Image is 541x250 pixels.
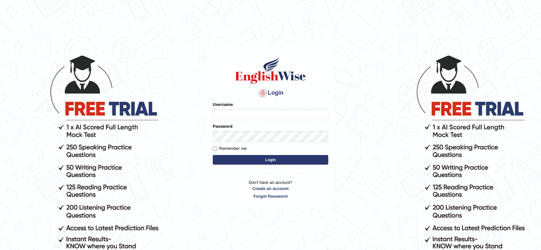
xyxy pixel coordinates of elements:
[213,145,247,152] label: Remember me
[234,56,307,85] img: Logo of English Wise sign in for intelligent practice with AI
[213,147,217,151] input: Remember me
[213,123,232,129] label: Password
[213,193,328,199] a: Forgot Password
[213,185,328,192] a: Create an account
[213,101,233,108] label: Username
[213,155,328,165] button: Login
[213,179,328,199] p: Don't have an account?
[213,88,328,98] h4: Login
